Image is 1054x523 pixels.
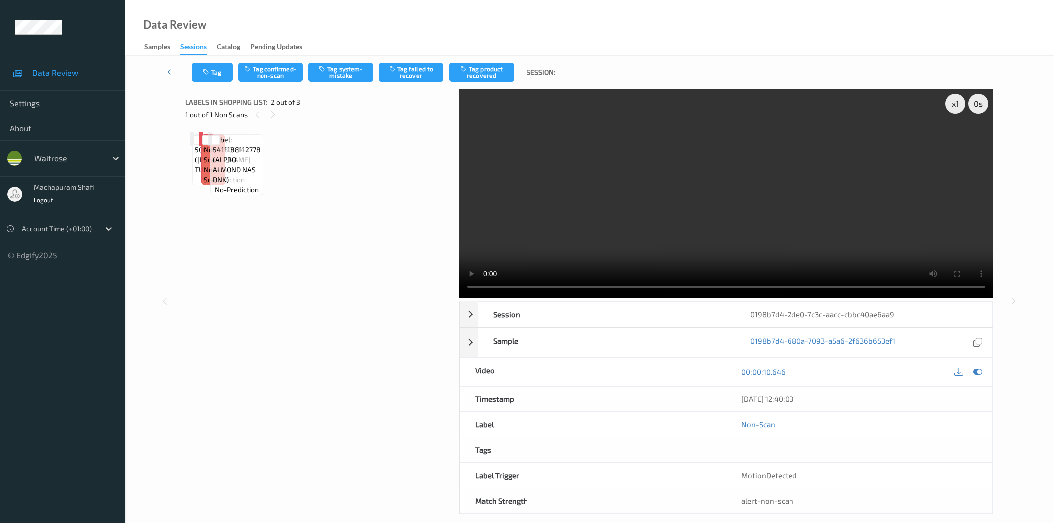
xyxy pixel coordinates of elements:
button: Tag failed to recover [379,63,443,82]
button: Tag [192,63,233,82]
button: Tag product recovered [449,63,514,82]
a: Sessions [180,40,217,55]
span: Session: [527,67,555,77]
span: 2 out of 3 [271,97,300,107]
span: no-prediction [215,185,259,195]
div: x 1 [945,94,965,114]
div: Sample0198b7d4-680a-7093-a5a6-2f636b653ef1 [460,328,993,357]
div: Catalog [217,42,240,54]
span: Label: 5000171050434 ([PERSON_NAME] TUNA) [195,135,251,175]
div: Session0198b7d4-2de0-7c3c-aacc-cbbc40ae6aa9 [460,301,993,327]
div: Samples [144,42,170,54]
div: Data Review [143,20,206,30]
span: non-scan [204,165,223,185]
button: Tag system-mistake [308,63,373,82]
div: MotionDetected [726,463,992,488]
div: Sample [478,328,735,357]
a: Non-Scan [741,419,775,429]
div: Tags [460,437,726,462]
a: Catalog [217,40,250,54]
div: Session [478,302,735,327]
div: 1 out of 1 Non Scans [185,108,452,121]
a: Pending Updates [250,40,312,54]
span: Label: 5411188112778 (ALPRO ALMOND NAS DNK) [213,135,261,185]
div: Label [460,412,726,437]
div: Label Trigger [460,463,726,488]
div: 0198b7d4-2de0-7c3c-aacc-cbbc40ae6aa9 [735,302,992,327]
div: alert-non-scan [741,496,977,506]
div: [DATE] 12:40:03 [741,394,977,404]
div: Video [460,358,726,386]
a: 00:00:10.646 [741,367,786,377]
div: Match Strength [460,488,726,513]
button: Tag confirmed-non-scan [238,63,303,82]
a: 0198b7d4-680a-7093-a5a6-2f636b653ef1 [750,336,895,349]
div: Pending Updates [250,42,302,54]
a: Samples [144,40,180,54]
div: Timestamp [460,387,726,411]
span: Label: Non-Scan [204,135,223,165]
span: Labels in shopping list: [185,97,267,107]
div: 0 s [968,94,988,114]
div: Sessions [180,42,207,55]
